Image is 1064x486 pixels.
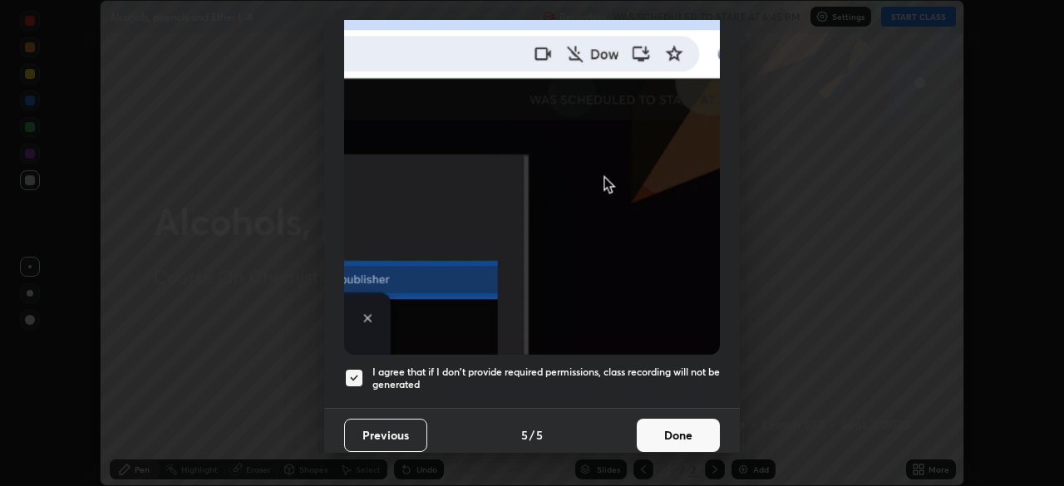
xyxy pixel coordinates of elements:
[372,366,720,391] h5: I agree that if I don't provide required permissions, class recording will not be generated
[521,426,528,444] h4: 5
[344,419,427,452] button: Previous
[637,419,720,452] button: Done
[530,426,534,444] h4: /
[536,426,543,444] h4: 5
